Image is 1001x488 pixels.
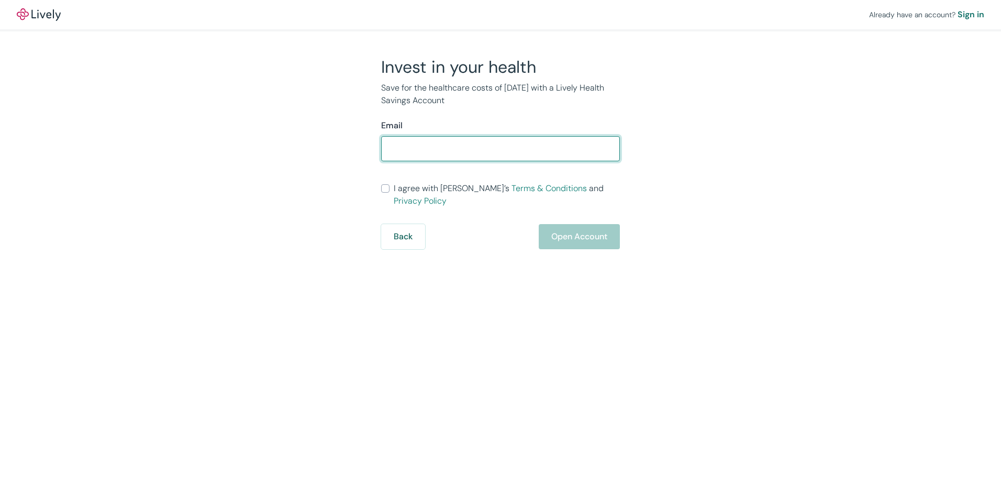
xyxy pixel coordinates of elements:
[394,182,620,207] span: I agree with [PERSON_NAME]’s and
[17,8,61,21] img: Lively
[394,195,447,206] a: Privacy Policy
[511,183,587,194] a: Terms & Conditions
[869,8,984,21] div: Already have an account?
[17,8,61,21] a: LivelyLively
[958,8,984,21] a: Sign in
[381,82,620,107] p: Save for the healthcare costs of [DATE] with a Lively Health Savings Account
[381,57,620,77] h2: Invest in your health
[381,224,425,249] button: Back
[381,119,403,132] label: Email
